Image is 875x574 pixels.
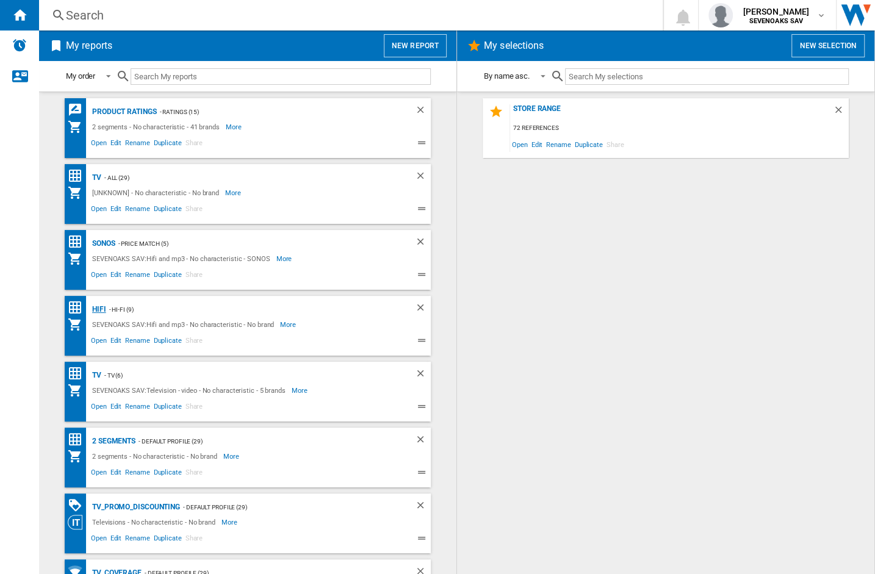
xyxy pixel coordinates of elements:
[123,467,151,481] span: Rename
[510,136,530,152] span: Open
[123,203,151,218] span: Rename
[89,203,109,218] span: Open
[123,137,151,152] span: Rename
[415,170,431,185] div: Delete
[152,401,184,415] span: Duplicate
[89,500,180,515] div: TV_promo_discounting
[89,383,292,398] div: SEVENOAKS SAV:Television - video - No characteristic - 5 brands
[68,498,89,513] div: Promotions report
[791,34,865,57] button: New selection
[544,136,572,152] span: Rename
[89,335,109,350] span: Open
[89,137,109,152] span: Open
[89,170,101,185] div: Tv
[184,269,205,284] span: Share
[510,104,833,121] div: Store range
[89,185,225,200] div: [UNKNOWN] - No characteristic - No brand
[135,434,391,449] div: - Default profile (29)
[152,137,184,152] span: Duplicate
[109,533,124,547] span: Edit
[68,168,89,184] div: Price Matrix
[123,269,151,284] span: Rename
[89,533,109,547] span: Open
[152,467,184,481] span: Duplicate
[66,7,631,24] div: Search
[109,203,124,218] span: Edit
[101,170,391,185] div: - ALL (29)
[415,236,431,251] div: Delete
[708,3,733,27] img: profile.jpg
[184,401,205,415] span: Share
[131,68,431,85] input: Search My reports
[106,302,391,317] div: - Hi-Fi (9)
[184,467,205,481] span: Share
[109,335,124,350] span: Edit
[66,71,95,81] div: My order
[89,251,276,266] div: SEVENOAKS SAV:Hifi and mp3 - No characteristic - SONOS
[152,203,184,218] span: Duplicate
[415,434,431,449] div: Delete
[109,137,124,152] span: Edit
[184,137,205,152] span: Share
[89,104,157,120] div: Product Ratings
[89,269,109,284] span: Open
[123,533,151,547] span: Rename
[89,467,109,481] span: Open
[68,300,89,315] div: Price Matrix
[12,38,27,52] img: alerts-logo.svg
[63,34,115,57] h2: My reports
[573,136,605,152] span: Duplicate
[415,368,431,383] div: Delete
[89,236,115,251] div: Sonos
[68,234,89,249] div: Price Ranking
[415,104,431,120] div: Delete
[68,432,89,447] div: Price Matrix
[152,269,184,284] span: Duplicate
[89,302,106,317] div: Hifi
[68,185,89,200] div: My Assortment
[184,335,205,350] span: Share
[565,68,849,85] input: Search My selections
[109,467,124,481] span: Edit
[223,449,241,464] span: More
[89,317,280,332] div: SEVENOAKS SAV:Hifi and mp3 - No characteristic - No brand
[89,401,109,415] span: Open
[89,368,101,383] div: TV
[68,515,89,529] div: Category View
[89,434,135,449] div: 2 segments
[415,302,431,317] div: Delete
[68,317,89,332] div: My Assortment
[481,34,546,57] h2: My selections
[68,251,89,266] div: My Assortment
[484,71,530,81] div: By name asc.
[184,203,205,218] span: Share
[109,269,124,284] span: Edit
[115,236,391,251] div: - Price match (5)
[180,500,391,515] div: - Default profile (29)
[123,401,151,415] span: Rename
[743,5,809,18] span: [PERSON_NAME]
[89,515,221,529] div: Televisions - No characteristic - No brand
[276,251,294,266] span: More
[152,533,184,547] span: Duplicate
[221,515,239,529] span: More
[157,104,391,120] div: - Ratings (15)
[68,449,89,464] div: My Assortment
[101,368,391,383] div: - TV (6)
[184,533,205,547] span: Share
[68,366,89,381] div: Price Matrix
[68,102,89,118] div: REVIEWS Matrix
[152,335,184,350] span: Duplicate
[292,383,309,398] span: More
[280,317,298,332] span: More
[605,136,626,152] span: Share
[226,120,243,134] span: More
[749,17,803,25] b: SEVENOAKS SAV
[833,104,849,121] div: Delete
[510,121,849,136] div: 72 references
[89,120,226,134] div: 2 segments - No characteristic - 41 brands
[89,449,223,464] div: 2 segments - No characteristic - No brand
[109,401,124,415] span: Edit
[68,120,89,134] div: My Assortment
[530,136,545,152] span: Edit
